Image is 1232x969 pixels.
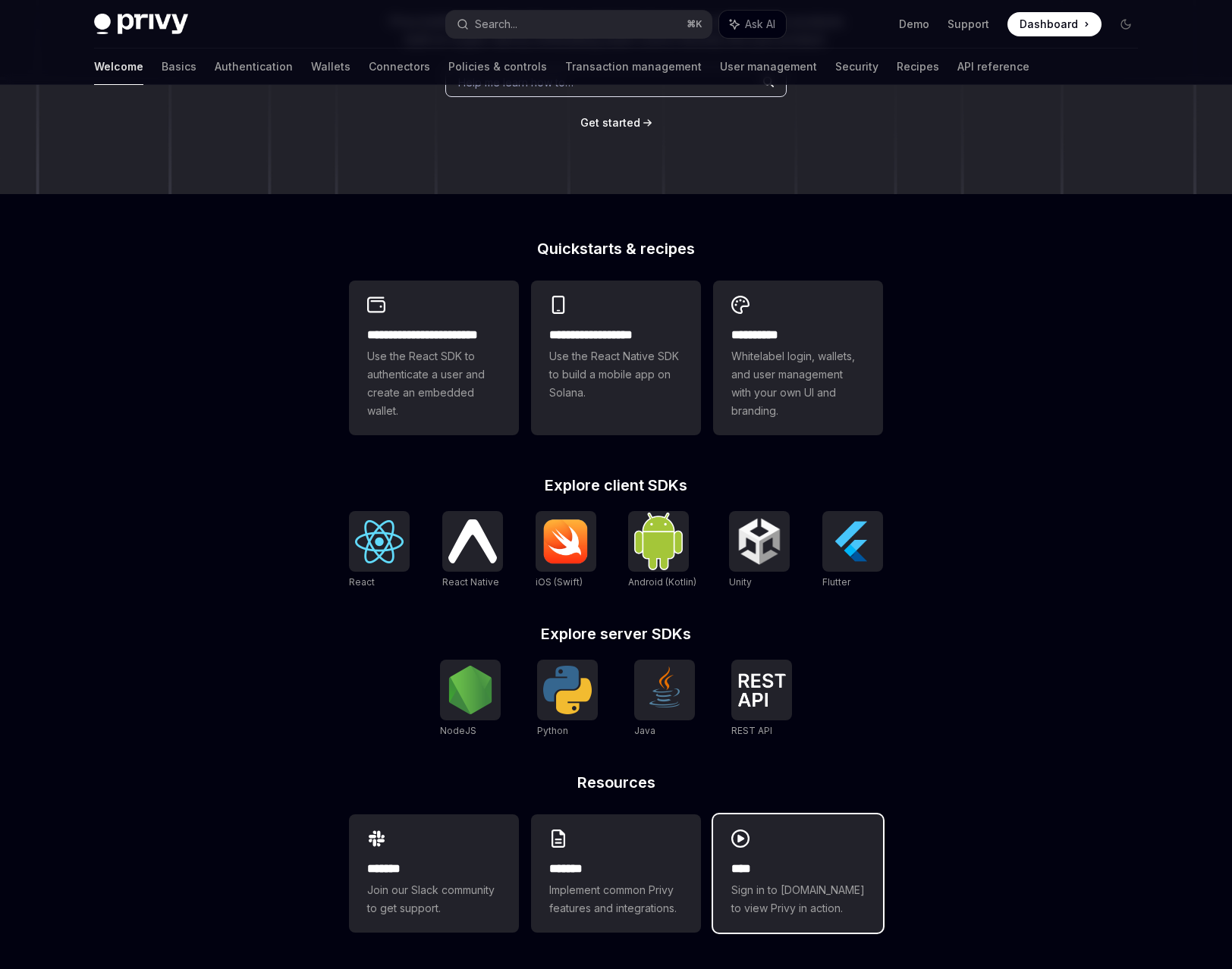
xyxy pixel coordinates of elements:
[731,660,792,739] a: REST APIREST API
[737,673,786,707] img: REST API
[355,520,404,563] img: React
[367,881,501,917] span: Join our Slack community to get support.
[446,666,495,714] img: NodeJS
[731,881,865,917] span: Sign in to [DOMAIN_NAME] to view Privy in action.
[531,814,701,933] a: **** **Implement common Privy features and integrations.
[640,666,689,714] img: Java
[349,814,519,933] a: **** **Join our Slack community to get support.
[735,517,784,566] img: Unity
[442,511,503,590] a: React NativeReact Native
[162,49,196,85] a: Basics
[957,49,1029,85] a: API reference
[369,49,430,85] a: Connectors
[634,725,655,736] span: Java
[536,511,596,590] a: iOS (Swift)iOS (Swift)
[543,666,592,714] img: Python
[448,49,547,85] a: Policies & controls
[822,511,883,590] a: FlutterFlutter
[565,49,702,85] a: Transaction management
[580,116,640,129] span: Get started
[537,660,598,739] a: PythonPython
[828,517,877,566] img: Flutter
[580,115,640,130] a: Get started
[349,576,375,588] span: React
[349,775,883,790] h2: Resources
[440,660,501,739] a: NodeJSNodeJS
[634,660,695,739] a: JavaJava
[1020,17,1078,32] span: Dashboard
[442,576,499,588] span: React Native
[446,11,712,38] button: Search...⌘K
[367,347,501,420] span: Use the React SDK to authenticate a user and create an embedded wallet.
[549,881,683,917] span: Implement common Privy features and integrations.
[948,17,989,32] a: Support
[94,49,143,85] a: Welcome
[628,511,696,590] a: Android (Kotlin)Android (Kotlin)
[713,814,883,933] a: ****Sign in to [DOMAIN_NAME] to view Privy in action.
[94,14,188,35] img: dark logo
[349,478,883,493] h2: Explore client SDKs
[440,725,476,736] span: NodeJS
[899,17,929,32] a: Demo
[475,15,517,33] div: Search...
[719,11,786,38] button: Ask AI
[531,281,701,435] a: **** **** **** ***Use the React Native SDK to build a mobile app on Solana.
[215,49,293,85] a: Authentication
[1007,12,1102,36] a: Dashboard
[349,626,883,641] h2: Explore server SDKs
[745,17,775,32] span: Ask AI
[634,513,683,569] img: Android (Kotlin)
[349,511,410,590] a: ReactReact
[731,347,865,420] span: Whitelabel login, wallets, and user management with your own UI and branding.
[349,241,883,256] h2: Quickstarts & recipes
[713,281,883,435] a: **** *****Whitelabel login, wallets, and user management with your own UI and branding.
[687,18,702,30] span: ⌘ K
[729,511,790,590] a: UnityUnity
[822,576,850,588] span: Flutter
[720,49,817,85] a: User management
[731,725,772,736] span: REST API
[311,49,350,85] a: Wallets
[897,49,939,85] a: Recipes
[536,576,583,588] span: iOS (Swift)
[537,725,568,736] span: Python
[549,347,683,402] span: Use the React Native SDK to build a mobile app on Solana.
[628,576,696,588] span: Android (Kotlin)
[1114,12,1138,36] button: Toggle dark mode
[729,576,752,588] span: Unity
[448,519,497,563] img: React Native
[835,49,878,85] a: Security
[542,519,590,564] img: iOS (Swift)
